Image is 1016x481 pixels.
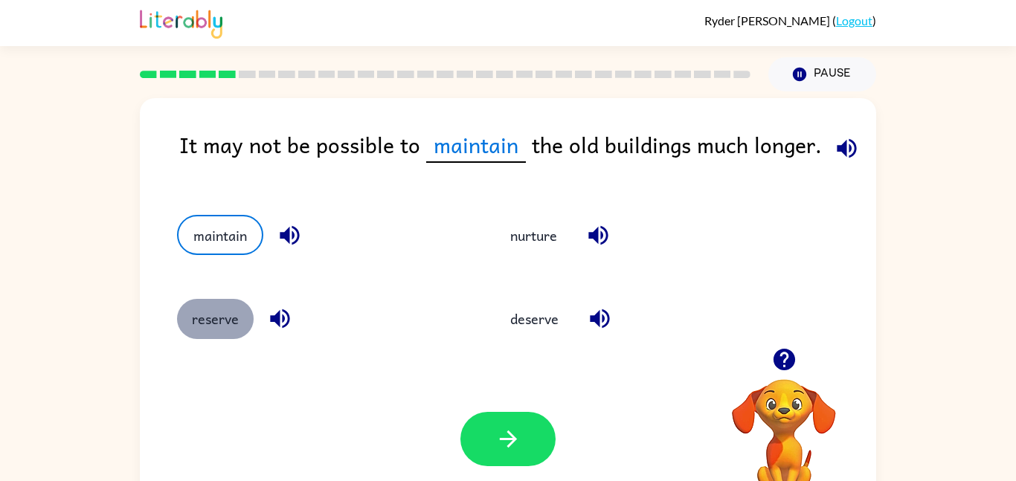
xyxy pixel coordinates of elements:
img: Literably [140,6,222,39]
a: Logout [836,13,872,28]
button: nurture [495,215,572,255]
button: deserve [495,299,573,339]
span: maintain [426,128,526,163]
button: reserve [177,299,254,339]
span: Ryder [PERSON_NAME] [704,13,832,28]
div: ( ) [704,13,876,28]
div: It may not be possible to the old buildings much longer. [179,128,876,185]
button: Pause [768,57,876,91]
button: maintain [177,215,263,255]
